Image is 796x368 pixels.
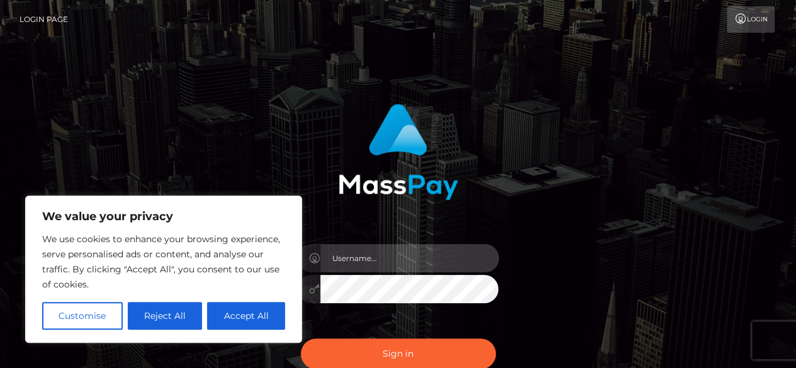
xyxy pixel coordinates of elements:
input: Username... [320,244,499,272]
p: We value your privacy [42,209,285,224]
a: Login Page [20,6,68,33]
p: We use cookies to enhance your browsing experience, serve personalised ads or content, and analys... [42,231,285,292]
div: We value your privacy [25,196,302,343]
a: Login [727,6,775,33]
img: MassPay Login [339,104,458,200]
button: Reject All [128,302,203,330]
button: Customise [42,302,123,330]
button: Accept All [207,302,285,330]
